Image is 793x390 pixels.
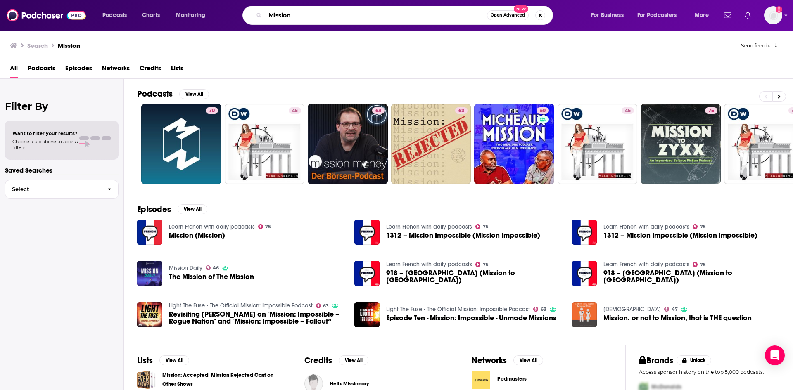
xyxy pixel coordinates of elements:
[603,269,779,284] span: 918 – [GEOGRAPHIC_DATA] (Mission to [GEOGRAPHIC_DATA])
[97,9,138,22] button: open menu
[162,371,278,389] a: Mission: Accepted! Mission Rejected Cast on Other Shows
[12,139,78,150] span: Choose a tab above to access filters.
[483,263,489,267] span: 75
[721,8,735,22] a: Show notifications dropdown
[591,9,624,21] span: For Business
[178,204,207,214] button: View All
[304,355,332,366] h2: Credits
[386,269,562,284] span: 918 – [GEOGRAPHIC_DATA] (Mission to [GEOGRAPHIC_DATA])
[664,307,678,312] a: 47
[585,9,634,22] button: open menu
[386,261,472,268] a: Learn French with daily podcasts
[375,107,381,115] span: 64
[213,266,219,270] span: 46
[137,371,156,389] a: Mission: Accepted! Mission Rejected Cast on Other Shows
[169,232,225,239] a: Mission (Mission)
[250,6,561,25] div: Search podcasts, credits, & more...
[458,107,464,115] span: 63
[472,371,491,390] img: Podmasters logo
[5,180,119,199] button: Select
[137,220,162,245] a: Mission (Mission)
[137,204,207,215] a: EpisodesView All
[27,42,48,50] h3: Search
[695,9,709,21] span: More
[28,61,55,78] a: Podcasts
[102,9,127,21] span: Podcasts
[65,61,92,78] a: Episodes
[292,107,298,115] span: 48
[632,9,689,22] button: open menu
[513,355,543,365] button: View All
[738,42,780,49] button: Send feedback
[206,265,219,270] a: 46
[572,302,597,327] img: Mission, or not to Mission, that is THE question
[169,273,254,280] span: The Mission of The Mission
[225,104,305,184] a: 48
[491,13,525,17] span: Open Advanced
[603,306,661,313] a: Latter-day Saint MissionCast
[472,355,507,366] h2: Networks
[372,107,385,114] a: 64
[354,302,380,327] img: Episode Ten - Mission: Impossible - Unmade Missions
[677,355,712,365] button: Unlock
[386,223,472,230] a: Learn French with daily podcasts
[12,130,78,136] span: Want to filter your results?
[514,5,529,13] span: New
[10,61,18,78] a: All
[354,220,380,245] img: 1312 – Mission Impossible (Mission Impossible)
[102,61,130,78] span: Networks
[304,355,368,366] a: CreditsView All
[603,314,752,321] a: Mission, or not to Mission, that is THE question
[497,376,527,382] span: Podmasters
[558,104,638,184] a: 45
[323,304,329,308] span: 63
[472,371,612,390] button: Podmasters logoPodmasters
[137,204,171,215] h2: Episodes
[641,104,721,184] a: 75
[330,381,369,387] a: Helix Missionary
[308,104,388,184] a: 64
[533,307,546,312] a: 63
[5,187,101,192] span: Select
[137,261,162,286] img: The Mission of The Mission
[5,100,119,112] h2: Filter By
[339,355,368,365] button: View All
[137,355,153,366] h2: Lists
[209,107,215,115] span: 70
[7,7,86,23] a: Podchaser - Follow, Share and Rate Podcasts
[137,89,173,99] h2: Podcasts
[764,6,782,24] span: Logged in as gbrussel
[603,261,689,268] a: Learn French with daily podcasts
[386,314,556,321] span: Episode Ten - Mission: Impossible - Unmade Missions
[689,9,719,22] button: open menu
[386,232,540,239] a: 1312 – Mission Impossible (Mission Impossible)
[179,89,209,99] button: View All
[137,302,162,327] img: Revisiting Christopher McQuarrie on "Mission: Impossible – Rogue Nation" and "Mission: Impossible...
[708,107,714,115] span: 75
[58,42,80,50] h3: Mission
[639,355,673,366] h2: Brands
[625,107,631,115] span: 45
[176,9,205,21] span: Monitoring
[137,9,165,22] a: Charts
[169,311,345,325] span: Revisiting [PERSON_NAME] on "Mission: Impossible – Rogue Nation" and "Mission: Impossible – Fallout”
[354,261,380,286] img: 918 – Mission sur Mars (Mission to Mars)
[705,107,717,114] a: 75
[141,104,221,184] a: 70
[475,262,489,267] a: 75
[316,303,329,308] a: 63
[170,9,216,22] button: open menu
[140,61,161,78] a: Credits
[169,311,345,325] a: Revisiting Christopher McQuarrie on "Mission: Impossible – Rogue Nation" and "Mission: Impossible...
[258,224,271,229] a: 75
[391,104,471,184] a: 63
